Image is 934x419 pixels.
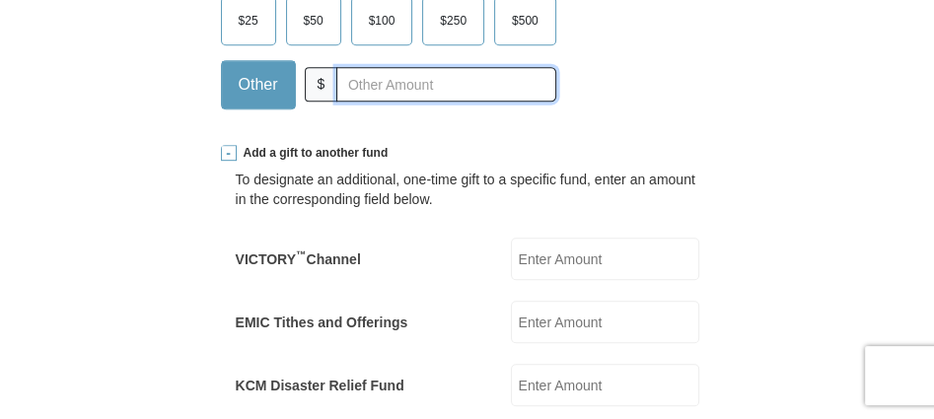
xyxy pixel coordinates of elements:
[236,376,404,395] label: KCM Disaster Relief Fund
[236,249,361,269] label: VICTORY Channel
[511,364,699,406] input: Enter Amount
[502,6,548,35] span: $500
[430,6,476,35] span: $250
[237,145,389,162] span: Add a gift to another fund
[229,6,268,35] span: $25
[229,70,288,100] span: Other
[511,301,699,343] input: Enter Amount
[511,238,699,280] input: Enter Amount
[294,6,333,35] span: $50
[236,313,408,332] label: EMIC Tithes and Offerings
[336,67,555,102] input: Other Amount
[296,248,307,260] sup: ™
[359,6,405,35] span: $100
[305,67,338,102] span: $
[236,170,699,209] div: To designate an additional, one-time gift to a specific fund, enter an amount in the correspondin...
